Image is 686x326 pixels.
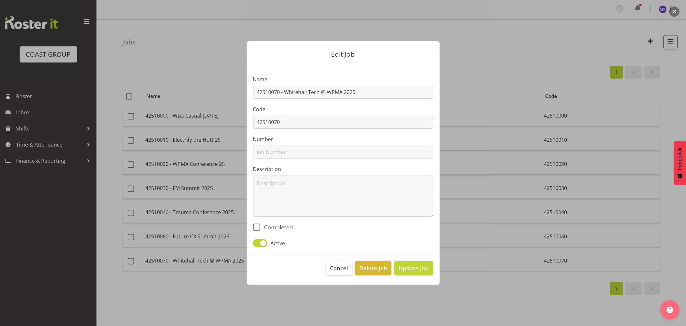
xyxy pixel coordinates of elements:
p: Edit Job [253,51,433,58]
input: Job Code [253,116,433,129]
img: help-xxl-2.png [667,307,673,313]
span: Update Job [398,264,429,272]
button: Delete Job [355,261,391,275]
span: Feedback [677,148,683,170]
span: Active [267,239,285,247]
label: Number [253,135,433,143]
input: Job Number [253,146,433,158]
span: Delete Job [359,264,387,272]
span: Cancel [330,264,348,272]
label: Description [253,165,433,173]
span: Completed [260,224,293,231]
input: Job Name [253,86,433,99]
button: Update Job [394,261,433,275]
label: Code [253,105,433,113]
button: Feedback - Show survey [674,141,686,185]
label: Name [253,75,433,83]
button: Cancel [326,261,352,275]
